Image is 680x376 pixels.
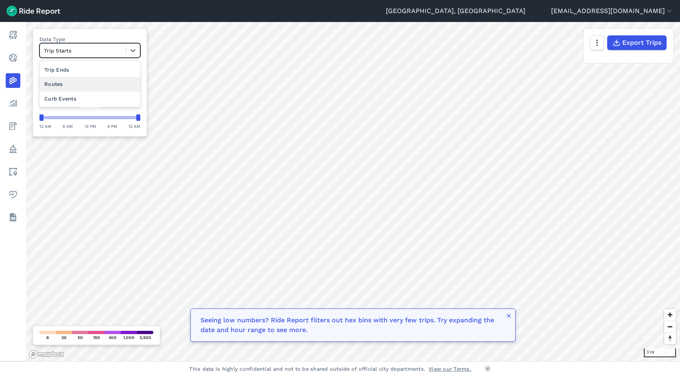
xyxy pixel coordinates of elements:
a: View our Terms. [429,365,471,373]
div: 6 AM [63,122,73,130]
a: Mapbox logo [28,350,64,359]
button: Zoom in [664,309,676,321]
label: Data Type [39,35,140,43]
a: Heatmaps [6,73,20,88]
div: 12 AM [39,122,51,130]
button: Reset bearing to north [664,332,676,344]
button: Zoom out [664,321,676,332]
a: Policy [6,142,20,156]
button: [EMAIL_ADDRESS][DOMAIN_NAME] [551,6,673,16]
div: 3 mi [644,348,676,357]
div: Trip Ends [39,63,140,77]
button: Export Trips [607,35,667,50]
a: Analyze [6,96,20,111]
a: Fees [6,119,20,133]
a: [GEOGRAPHIC_DATA], [GEOGRAPHIC_DATA] [386,6,525,16]
canvas: Map [26,22,680,361]
a: Realtime [6,50,20,65]
div: 12 PM [85,122,96,130]
img: Ride Report [7,6,60,16]
a: Health [6,187,20,202]
div: Routes [39,77,140,91]
div: Curb Events [39,92,140,106]
a: Datasets [6,210,20,225]
a: Report [6,28,20,42]
a: Areas [6,164,20,179]
div: 6 PM [107,122,117,130]
div: 12 AM [129,122,140,130]
span: Export Trips [622,38,661,48]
